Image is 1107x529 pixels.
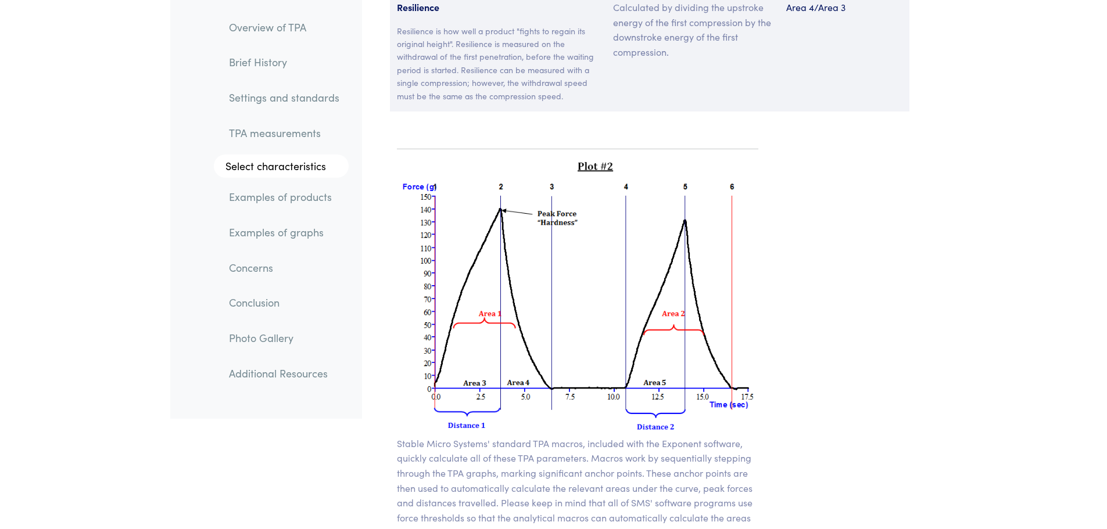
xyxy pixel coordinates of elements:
[214,155,349,178] a: Select characteristics
[220,49,349,76] a: Brief History
[397,159,759,436] img: graph of force and distance
[220,219,349,246] a: Examples of graphs
[220,14,349,41] a: Overview of TPA
[220,360,349,387] a: Additional Resources
[220,325,349,351] a: Photo Gallery
[397,24,600,102] p: Resilience is how well a product "fights to regain its original height". Resilience is measured o...
[220,120,349,146] a: TPA measurements
[220,184,349,211] a: Examples of products
[220,84,349,111] a: Settings and standards
[220,254,349,281] a: Concerns
[220,290,349,316] a: Conclusion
